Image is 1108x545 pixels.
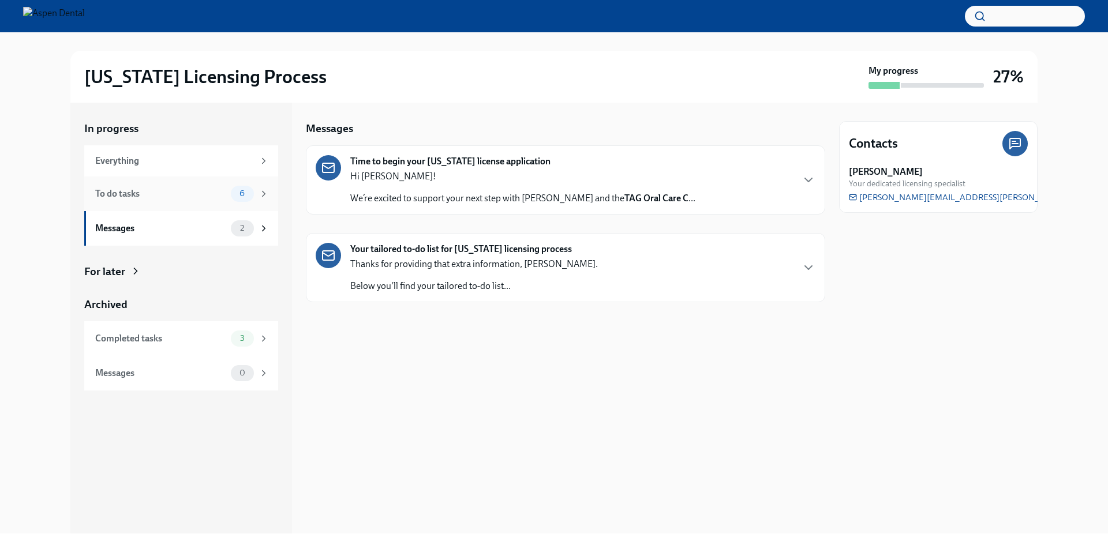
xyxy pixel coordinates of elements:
[350,170,695,183] p: Hi [PERSON_NAME]!
[95,367,226,379] div: Messages
[350,280,598,292] p: Below you'll find your tailored to-do list...
[233,189,252,198] span: 6
[350,155,551,168] strong: Time to begin your [US_STATE] license application
[350,192,695,205] p: We’re excited to support your next step with [PERSON_NAME] and the ...
[84,121,278,136] a: In progress
[350,243,572,255] strong: Your tailored to-do list for [US_STATE] licensing process
[84,176,278,211] a: To do tasks6
[849,178,965,189] span: Your dedicated licensing specialist
[84,297,278,312] a: Archived
[306,121,353,136] h5: Messages
[84,264,125,279] div: For later
[624,193,688,204] strong: TAG Oral Care C
[233,334,252,343] span: 3
[849,135,898,152] h4: Contacts
[84,264,278,279] a: For later
[869,65,918,77] strong: My progress
[84,145,278,176] a: Everything
[233,369,252,377] span: 0
[993,66,1024,87] h3: 27%
[95,332,226,345] div: Completed tasks
[84,321,278,356] a: Completed tasks3
[95,222,226,235] div: Messages
[233,224,251,232] span: 2
[849,166,923,178] strong: [PERSON_NAME]
[84,356,278,390] a: Messages0
[95,187,226,200] div: To do tasks
[84,65,327,88] h2: [US_STATE] Licensing Process
[350,258,598,270] p: Thanks for providing that extra information, [PERSON_NAME].
[23,7,85,25] img: Aspen Dental
[95,155,254,167] div: Everything
[84,211,278,246] a: Messages2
